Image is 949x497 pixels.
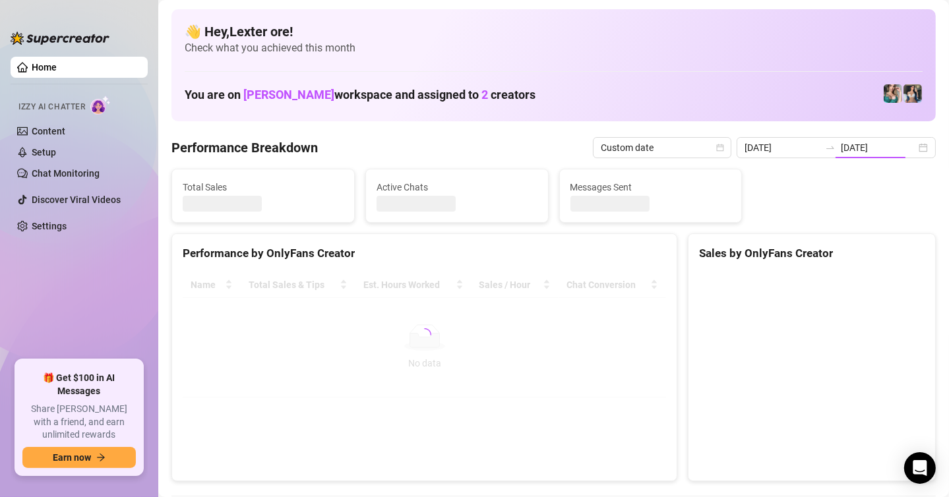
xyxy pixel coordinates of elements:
a: Chat Monitoring [32,168,100,179]
span: calendar [716,144,724,152]
img: Katy [903,84,922,103]
img: Zaddy [884,84,902,103]
div: Performance by OnlyFans Creator [183,245,666,262]
button: Earn nowarrow-right [22,447,136,468]
span: [PERSON_NAME] [243,88,334,102]
span: to [825,142,836,153]
span: 2 [481,88,488,102]
span: Active Chats [377,180,537,194]
h1: You are on workspace and assigned to creators [185,88,536,102]
a: Discover Viral Videos [32,194,121,205]
span: swap-right [825,142,836,153]
img: AI Chatter [90,96,111,115]
a: Content [32,126,65,136]
span: Total Sales [183,180,344,194]
span: arrow-right [96,453,106,462]
span: Messages Sent [570,180,731,194]
div: Sales by OnlyFans Creator [699,245,925,262]
input: End date [841,140,916,155]
span: Share [PERSON_NAME] with a friend, and earn unlimited rewards [22,403,136,442]
a: Settings [32,221,67,231]
span: Earn now [53,452,91,463]
span: loading [418,328,431,341]
a: Home [32,62,57,73]
h4: Performance Breakdown [171,138,318,157]
a: Setup [32,147,56,158]
img: logo-BBDzfeDw.svg [11,32,109,45]
span: Check what you achieved this month [185,41,923,55]
span: Custom date [601,138,723,158]
div: Open Intercom Messenger [904,452,936,484]
span: 🎁 Get $100 in AI Messages [22,372,136,397]
input: Start date [745,140,820,155]
span: Izzy AI Chatter [18,101,85,113]
h4: 👋 Hey, Lexter ore ! [185,22,923,41]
